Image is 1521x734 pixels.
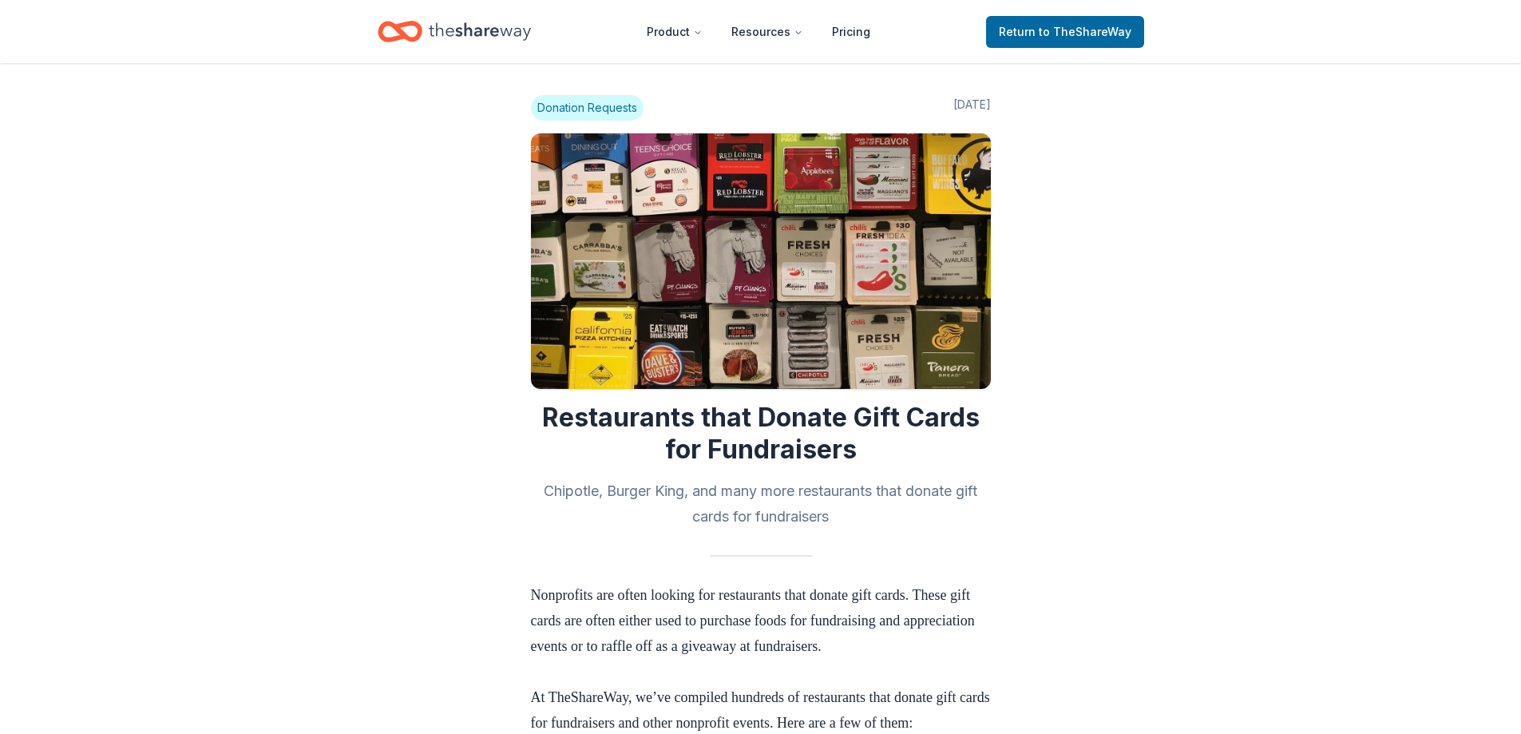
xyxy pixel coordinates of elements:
[378,13,531,50] a: Home
[531,95,644,121] span: Donation Requests
[531,402,991,466] h1: Restaurants that Donate Gift Cards for Fundraisers
[531,478,991,530] h2: Chipotle, Burger King, and many more restaurants that donate gift cards for fundraisers
[986,16,1144,48] a: Returnto TheShareWay
[634,16,715,48] button: Product
[634,13,883,50] nav: Main
[531,133,991,389] img: Image for Restaurants that Donate Gift Cards for Fundraisers
[953,95,991,121] span: [DATE]
[1039,25,1131,38] span: to TheShareWay
[819,16,883,48] a: Pricing
[999,22,1131,42] span: Return
[719,16,816,48] button: Resources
